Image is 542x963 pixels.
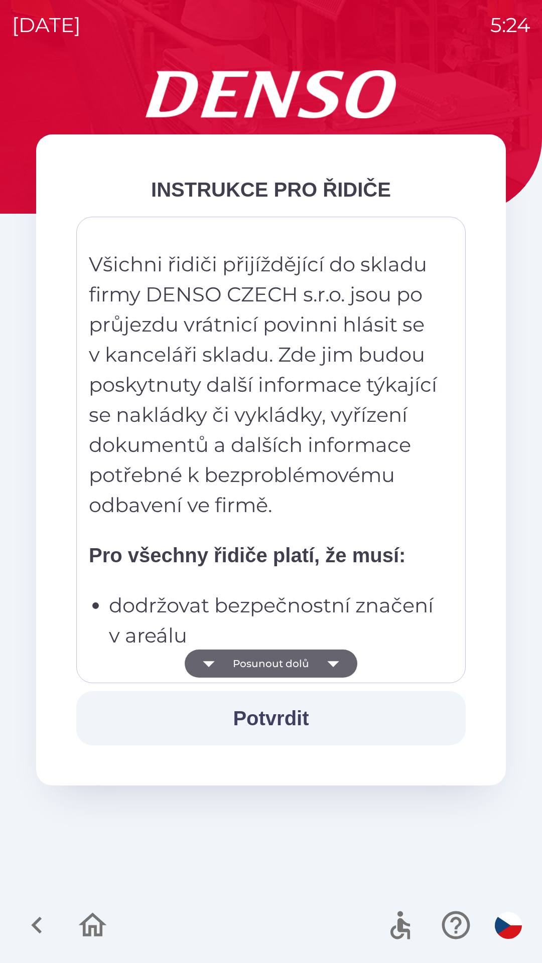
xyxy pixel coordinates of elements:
[495,912,522,939] img: cs flag
[76,175,466,205] div: INSTRUKCE PRO ŘIDIČE
[36,70,506,118] img: Logo
[89,249,439,520] p: Všichni řidiči přijíždějící do skladu firmy DENSO CZECH s.r.o. jsou po průjezdu vrátnicí povinni ...
[12,10,81,40] p: [DATE]
[76,691,466,745] button: Potvrdit
[109,590,439,651] p: dodržovat bezpečnostní značení v areálu
[185,650,357,678] button: Posunout dolů
[89,544,405,566] strong: Pro všechny řidiče platí, že musí:
[490,10,530,40] p: 5:24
